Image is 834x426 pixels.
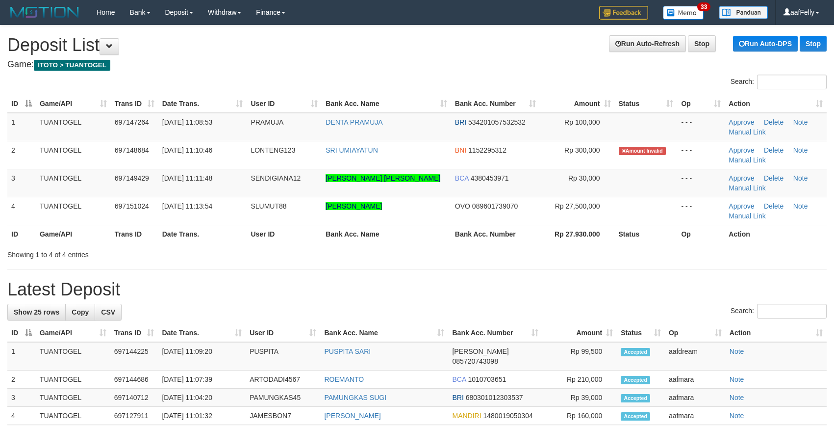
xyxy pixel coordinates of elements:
span: BRI [452,394,463,401]
td: - - - [677,141,725,169]
span: [DATE] 11:13:54 [162,202,212,210]
td: 2 [7,141,36,169]
a: Note [730,394,744,401]
a: [PERSON_NAME] [326,202,382,210]
a: Run Auto-DPS [733,36,798,52]
th: Op: activate to sort column ascending [677,95,725,113]
td: 697127911 [110,407,158,425]
a: DENTA PRAMUJA [326,118,382,126]
span: Copy 4380453971 to clipboard [471,174,509,182]
a: Show 25 rows [7,304,66,320]
td: Rp 39,000 [542,389,617,407]
th: Status: activate to sort column ascending [617,324,665,342]
span: 697151024 [115,202,149,210]
th: User ID: activate to sort column ascending [246,324,320,342]
th: Game/API: activate to sort column ascending [36,324,110,342]
th: ID: activate to sort column descending [7,324,36,342]
a: Stop [688,35,716,52]
th: Op: activate to sort column ascending [665,324,726,342]
td: [DATE] 11:07:39 [158,371,246,389]
td: 4 [7,197,36,225]
td: TUANTOGEL [36,389,110,407]
td: PUSPITA [246,342,320,371]
a: PUSPITA SARI [324,347,371,355]
a: Note [793,118,808,126]
span: ITOTO > TUANTOGEL [34,60,110,71]
td: 3 [7,169,36,197]
th: Date Trans.: activate to sort column ascending [158,324,246,342]
span: [DATE] 11:11:48 [162,174,212,182]
span: Rp 100,000 [564,118,600,126]
a: Manual Link [729,128,766,136]
th: Bank Acc. Name: activate to sort column ascending [320,324,448,342]
a: Approve [729,118,754,126]
td: 2 [7,371,36,389]
a: Note [730,375,744,383]
th: Amount: activate to sort column ascending [540,95,615,113]
span: 697149429 [115,174,149,182]
span: CSV [101,308,115,316]
a: Note [793,202,808,210]
span: Copy 680301012303537 to clipboard [466,394,523,401]
td: aafmara [665,371,726,389]
span: [DATE] 11:10:46 [162,146,212,154]
input: Search: [757,304,827,319]
th: Trans ID: activate to sort column ascending [110,324,158,342]
th: Trans ID: activate to sort column ascending [111,95,158,113]
th: Date Trans.: activate to sort column ascending [158,95,247,113]
td: aafdream [665,342,726,371]
span: Copy 534201057532532 to clipboard [468,118,526,126]
a: Note [730,347,744,355]
th: Trans ID [111,225,158,243]
td: 697144686 [110,371,158,389]
th: Game/API: activate to sort column ascending [36,95,111,113]
th: User ID: activate to sort column ascending [247,95,322,113]
a: Delete [764,118,783,126]
td: TUANTOGEL [36,141,111,169]
td: TUANTOGEL [36,197,111,225]
th: Game/API [36,225,111,243]
img: Button%20Memo.svg [663,6,704,20]
span: LONTENG123 [251,146,295,154]
a: Approve [729,174,754,182]
span: Copy 1152295312 to clipboard [468,146,506,154]
span: Accepted [621,376,650,384]
input: Search: [757,75,827,89]
td: ARTODADI4567 [246,371,320,389]
img: MOTION_logo.png [7,5,82,20]
a: Delete [764,174,783,182]
th: Bank Acc. Number: activate to sort column ascending [451,95,540,113]
td: TUANTOGEL [36,407,110,425]
th: Amount: activate to sort column ascending [542,324,617,342]
th: Status: activate to sort column ascending [615,95,678,113]
span: Accepted [621,348,650,356]
span: [PERSON_NAME] [452,347,508,355]
a: SRI UMIAYATUN [326,146,378,154]
a: Copy [65,304,95,320]
th: Bank Acc. Name: activate to sort column ascending [322,95,451,113]
span: 33 [697,2,710,11]
a: ROEMANTO [324,375,364,383]
span: Copy 1480019050304 to clipboard [483,412,533,420]
span: 697147264 [115,118,149,126]
a: Manual Link [729,184,766,192]
td: - - - [677,197,725,225]
span: BRI [455,118,466,126]
span: Amount is not matched [619,147,666,155]
th: Action [725,225,827,243]
span: BCA [452,375,466,383]
td: 3 [7,389,36,407]
a: Note [793,174,808,182]
th: Status [615,225,678,243]
td: 4 [7,407,36,425]
a: Manual Link [729,156,766,164]
td: 697140712 [110,389,158,407]
a: Note [730,412,744,420]
td: - - - [677,169,725,197]
a: Manual Link [729,212,766,220]
th: Date Trans. [158,225,247,243]
a: CSV [95,304,122,320]
td: PAMUNGKAS45 [246,389,320,407]
span: 697148684 [115,146,149,154]
span: SENDIGIANA12 [251,174,301,182]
